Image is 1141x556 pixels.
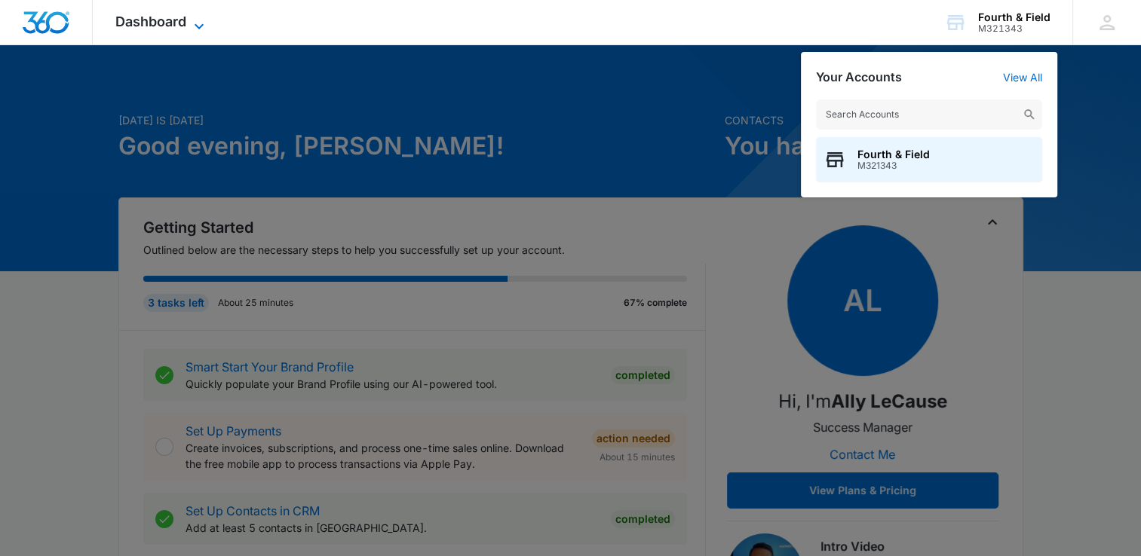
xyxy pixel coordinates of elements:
[857,160,930,171] span: M321343
[978,23,1051,34] div: account id
[857,148,930,160] span: Fourth & Field
[115,14,186,29] span: Dashboard
[1003,71,1042,84] a: View All
[816,70,902,84] h2: Your Accounts
[816,99,1042,130] input: Search Accounts
[978,11,1051,23] div: account name
[816,137,1042,182] button: Fourth & FieldM321343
